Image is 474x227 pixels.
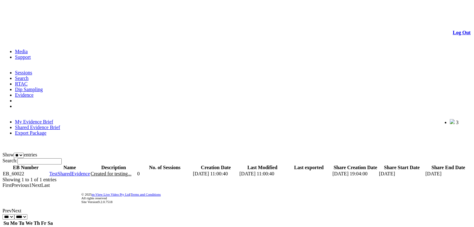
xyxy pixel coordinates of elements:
a: m-View Live Video Pty Ltd [92,192,130,196]
a: My Evidence Brief [15,119,53,124]
td: 0 [137,171,193,177]
a: Sessions [15,70,32,75]
a: Prev [2,208,12,213]
select: Select year [14,214,27,220]
td: [DATE] [425,171,472,177]
div: Site Version [81,200,471,204]
span: Friday [41,220,46,226]
a: Dip Sampling [15,87,43,92]
td: EB_60022 [2,171,49,177]
a: Search [15,76,29,81]
div: © 2025 | All rights reserved [81,192,471,204]
label: Search: [2,158,62,163]
span: 9.2.0.7518 [98,200,113,204]
a: Media [15,49,28,54]
a: 1 [29,183,31,188]
a: Last [41,183,50,188]
a: Log Out [453,30,471,35]
a: Export Package [15,130,46,136]
span: 3 [456,120,458,125]
th: Share Creation Date [332,164,379,171]
td: [DATE] 19:04:00 [332,171,379,177]
td: [DATE] [379,171,425,177]
th: Last Modified: activate to sort column ascending [239,164,285,171]
select: Select month [2,214,14,220]
label: Show entries [2,152,37,157]
span: Thursday [34,220,40,226]
a: Next [12,208,21,213]
td: [DATE] 11:00:40 [193,171,239,177]
th: Description: activate to sort column ascending [90,164,137,171]
th: Name: activate to sort column ascending [49,164,90,171]
a: TestSharedEvidence [49,171,90,176]
div: Showing 1 to 1 of 1 entries [2,177,472,183]
span: Sunday [3,220,9,226]
th: Share Start Date [379,164,425,171]
img: bell25.png [450,119,455,124]
a: Next [31,183,41,188]
th: Share End Date: activate to sort column ascending [425,164,472,171]
td: [DATE] 11:00:40 [239,171,285,177]
span: Saturday [48,220,53,226]
a: First [2,183,12,188]
span: Tuesday [19,220,24,226]
th: Creation Date: activate to sort column ascending [193,164,239,171]
span: Wednesday [26,220,32,226]
th: No. of Sessions: activate to sort column ascending [137,164,193,171]
th: EB Number: activate to sort column descending [2,164,49,171]
a: Terms and Conditions [131,192,161,196]
th: Last exported: activate to sort column ascending [285,164,332,171]
a: Evidence [15,92,34,98]
img: DigiCert Secured Site Seal [29,189,54,207]
span: Monday [10,220,17,226]
a: Previous [12,183,29,188]
select: Showentries [14,153,24,158]
span: Created for testing... [91,171,132,176]
a: Support [15,54,31,60]
a: Shared Evidence Brief [15,125,60,130]
span: Welcome, [PERSON_NAME] design (General User) [351,119,437,124]
a: RTAC [15,81,27,86]
input: Search: [17,158,62,164]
